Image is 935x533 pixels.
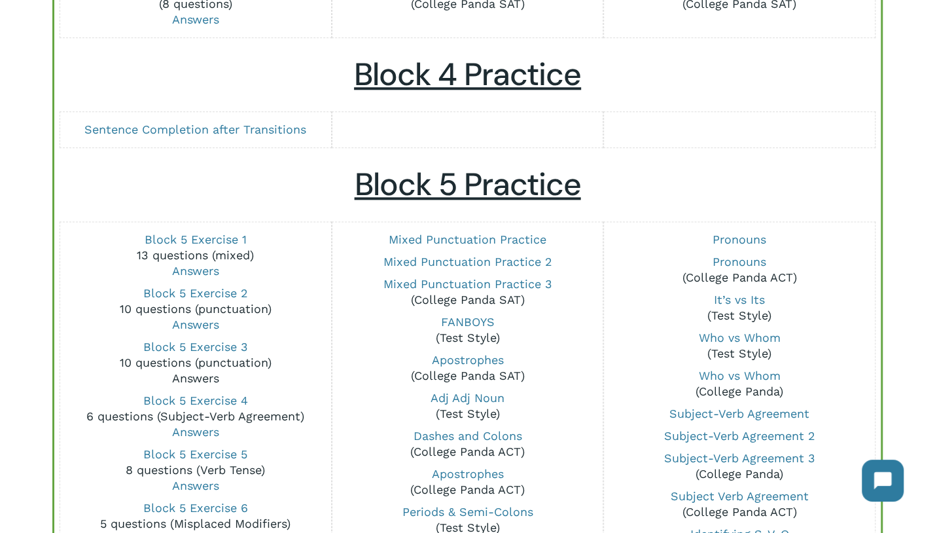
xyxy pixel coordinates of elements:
[713,255,766,268] a: Pronouns
[143,340,248,354] a: Block 5 Exercise 3
[172,318,219,331] a: Answers
[172,479,219,492] a: Answers
[431,353,503,367] a: Apostrophes
[143,394,248,407] a: Block 5 Exercise 4
[431,391,504,405] a: Adj Adj Noun
[145,232,247,246] a: Block 5 Exercise 1
[413,429,521,443] a: Dashes and Colons
[431,467,503,481] a: Apostrophes
[612,450,867,482] p: (College Panda)
[612,254,867,285] p: (College Panda ACT)
[612,292,867,323] p: (Test Style)
[612,368,867,399] p: (College Panda)
[664,451,815,465] a: Subject-Verb Agreement 3
[383,277,552,291] a: Mixed Punctuation Practice 3
[172,371,219,385] a: Answers
[699,331,781,344] a: Who vs Whom
[172,425,219,439] a: Answers
[69,232,323,279] p: 13 questions (mixed)
[143,286,248,300] a: Block 5 Exercise 2
[172,264,219,278] a: Answers
[172,12,219,26] a: Answers
[84,122,306,136] a: Sentence Completion after Transitions
[389,232,546,246] a: Mixed Punctuation Practice
[69,447,323,494] p: 8 questions (Verb Tense)
[713,232,766,246] a: Pronouns
[849,447,917,515] iframe: Chatbot
[143,501,248,515] a: Block 5 Exercise 6
[69,339,323,386] p: 10 questions (punctuation)
[440,315,494,329] a: FANBOYS
[664,429,815,443] a: Subject-Verb Agreement 2
[340,314,595,346] p: (Test Style)
[699,369,781,382] a: Who vs Whom
[69,285,323,333] p: 10 questions (punctuation)
[355,164,581,205] u: Block 5 Practice
[671,489,809,503] a: Subject Verb Agreement
[714,293,765,306] a: It’s vs Its
[612,330,867,361] p: (Test Style)
[354,54,581,95] u: Block 4 Practice
[402,505,533,519] a: Periods & Semi-Colons
[669,407,809,420] a: Subject-Verb Agreement
[69,393,323,440] p: 6 questions (Subject-Verb Agreement)
[340,428,595,460] p: (College Panda ACT)
[340,352,595,384] p: (College Panda SAT)
[340,390,595,422] p: (Test Style)
[340,276,595,308] p: (College Panda SAT)
[340,466,595,498] p: (College Panda ACT)
[143,447,247,461] a: Block 5 Exercise 5
[612,488,867,520] p: (College Panda ACT)
[383,255,552,268] a: Mixed Punctuation Practice 2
